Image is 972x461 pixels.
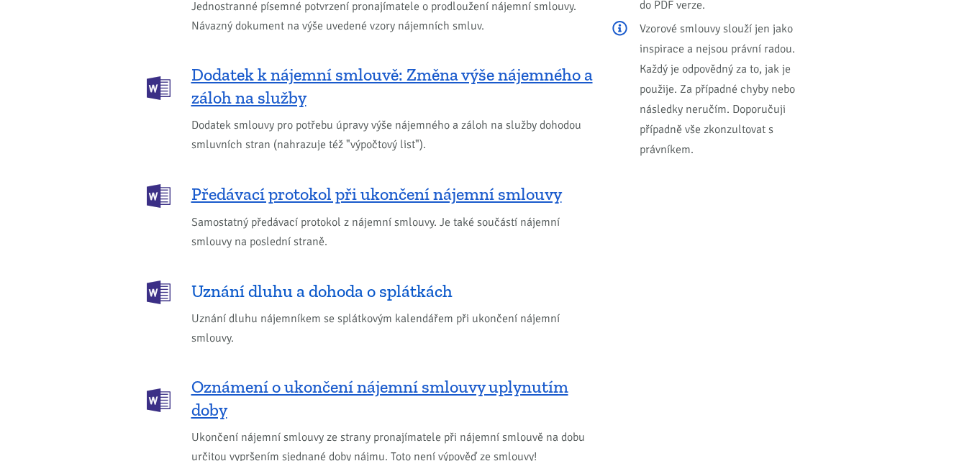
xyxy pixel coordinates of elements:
[147,184,171,208] img: DOCX (Word)
[191,375,593,421] span: Oznámení o ukončení nájemní smlouvy uplynutím doby
[191,183,562,206] span: Předávací protokol při ukončení nájemní smlouvy
[612,19,826,160] p: Vzorové smlouvy slouží jen jako inspirace a nejsou právní radou. Každý je odpovědný za to, jak je...
[191,63,593,109] span: Dodatek k nájemní smlouvě: Změna výše nájemného a záloh na služby
[147,279,593,303] a: Uznání dluhu a dohoda o splátkách
[191,280,453,303] span: Uznání dluhu a dohoda o splátkách
[147,375,593,421] a: Oznámení o ukončení nájemní smlouvy uplynutím doby
[147,63,593,109] a: Dodatek k nájemní smlouvě: Změna výše nájemného a záloh na služby
[147,76,171,100] img: DOCX (Word)
[191,116,593,155] span: Dodatek smlouvy pro potřebu úpravy výše nájemného a záloh na služby dohodou smluvních stran (nahr...
[147,183,593,206] a: Předávací protokol při ukončení nájemní smlouvy
[191,213,593,252] span: Samostatný předávací protokol z nájemní smlouvy. Je také součástí nájemní smlouvy na poslední str...
[147,388,171,412] img: DOCX (Word)
[191,309,593,348] span: Uznání dluhu nájemníkem se splátkovým kalendářem při ukončení nájemní smlouvy.
[147,280,171,304] img: DOCX (Word)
